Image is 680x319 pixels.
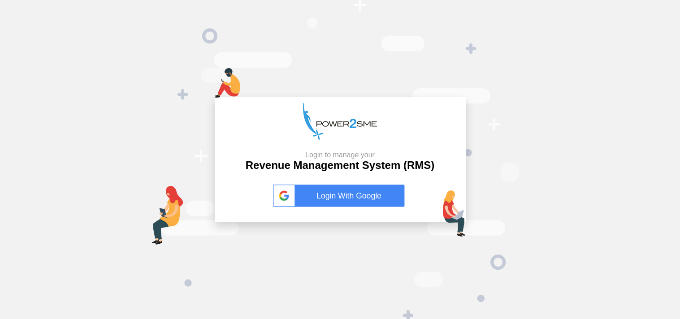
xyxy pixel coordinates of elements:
[443,190,466,237] img: lap-login.png
[215,68,240,98] img: mob-login.png
[246,151,434,159] small: Login to manage your
[246,151,434,172] h2: Revenue Management System (RMS)
[303,103,377,140] img: p2s_logo.png
[152,186,183,245] img: tab-login.png
[270,175,410,216] button: Login With Google
[273,185,407,207] a: Login With Google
